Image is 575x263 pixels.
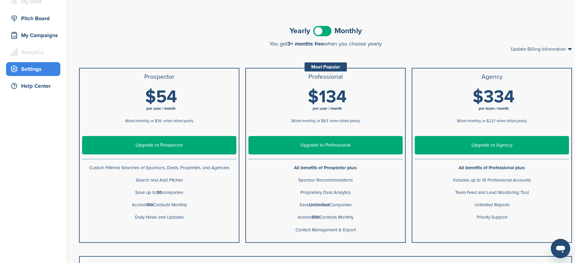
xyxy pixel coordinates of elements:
div: You get when you choose yearly [79,41,572,47]
span: Billed monthly, or $83 [292,119,328,123]
b: 100 [146,202,153,208]
p: Daily News and Updates [82,214,236,221]
span: 3+ months free [287,40,324,47]
div: My Campaigns [9,30,60,41]
b: All benefits of Professional plus: [459,165,525,170]
span: $54 [145,86,177,107]
span: when billed yearly [497,119,527,123]
p: Includes up to 10 Professional Accounts [415,176,569,184]
span: Monthly [334,27,362,35]
div: Help Center [9,81,60,91]
iframe: Button to launch messaging window [551,239,570,258]
span: $134 [308,86,347,107]
a: Upgrade to Agency [415,136,569,154]
a: Pitch Board [6,11,60,25]
p: Team Feed and Lead Monitoring Tool [415,189,569,196]
b: 30 [156,190,162,195]
a: Upgrade to Professional [248,136,403,154]
span: Yearly [289,27,310,35]
b: All benefits of Prospector plus: [294,165,357,170]
div: Most Popular [305,62,347,71]
p: Unlimited Reports [415,201,569,209]
h3: Agency [415,73,569,81]
span: when billed yearly [163,119,193,123]
a: Settings [6,62,60,76]
div: Analytics [9,47,60,58]
p: Priority Support [415,214,569,221]
span: when billed yearly [330,119,360,123]
span: per team / month [479,106,509,111]
span: Billed monthly, or $221 [457,119,495,123]
h3: Professional [248,73,403,81]
div: Settings [9,64,60,74]
p: Search and Add Pitches [82,176,236,184]
a: Upgrade to Prospector [82,136,236,154]
a: Help Center [6,79,60,93]
span: Billed monthly, or $39 [125,119,162,123]
p: Save up to companies [82,189,236,196]
p: Access Contacts Monthly [248,214,403,221]
p: Custom Filtered Searches of Sponsors, Deals, Properties, and Agencies [82,164,236,172]
p: Proprietary Deal Analytics [248,189,403,196]
a: Analytics [6,45,60,59]
div: Pitch Board [9,13,60,24]
p: Contact Management & Export [248,226,403,234]
a: My Campaigns [6,28,60,42]
p: Save Companies [248,201,403,209]
span: $334 [473,86,515,107]
b: Unlimited [309,202,329,208]
b: 500 [311,214,320,220]
p: Access Contacts Monthly [82,201,236,209]
p: Sponsor Recommendations [248,176,403,184]
h3: Prospector [82,73,236,81]
span: per user / month [146,106,176,111]
span: per user / month [313,106,342,111]
a: Update Billing Information [511,47,572,52]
